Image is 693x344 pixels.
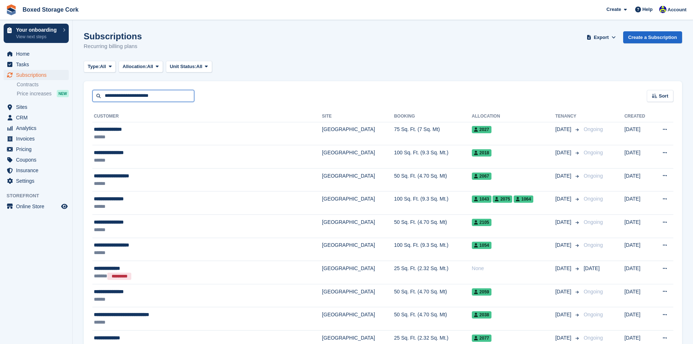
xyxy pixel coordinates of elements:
td: 50 Sq. Ft. (4.70 Sq. Mt) [394,168,472,191]
td: [GEOGRAPHIC_DATA] [322,238,394,261]
th: Allocation [472,111,555,122]
td: [GEOGRAPHIC_DATA] [322,122,394,145]
span: Ongoing [584,150,603,155]
span: Home [16,49,60,59]
td: 50 Sq. Ft. (4.70 Sq. Mt) [394,307,472,331]
td: [DATE] [624,261,653,284]
span: Insurance [16,165,60,175]
td: [GEOGRAPHIC_DATA] [322,191,394,215]
span: 2059 [472,288,491,296]
span: Ongoing [584,219,603,225]
td: [GEOGRAPHIC_DATA] [322,168,394,191]
p: Recurring billing plans [84,42,142,51]
span: Unit Status: [170,63,196,70]
td: [DATE] [624,307,653,331]
a: Price increases NEW [17,90,69,98]
a: menu [4,112,69,123]
td: [GEOGRAPHIC_DATA] [322,261,394,284]
td: 50 Sq. Ft. (4.70 Sq. Mt) [394,284,472,307]
span: [DATE] [555,126,573,133]
p: View next steps [16,33,59,40]
span: Subscriptions [16,70,60,80]
a: Boxed Storage Cork [20,4,81,16]
button: Type: All [84,61,116,73]
span: Coupons [16,155,60,165]
span: Pricing [16,144,60,154]
a: menu [4,144,69,154]
img: Vincent [659,6,666,13]
span: 2077 [472,335,491,342]
span: 2018 [472,149,491,157]
span: All [196,63,203,70]
td: [GEOGRAPHIC_DATA] [322,284,394,307]
a: menu [4,155,69,165]
td: 50 Sq. Ft. (4.70 Sq. Mt) [394,215,472,238]
a: menu [4,49,69,59]
a: menu [4,123,69,133]
a: menu [4,102,69,112]
td: 100 Sq. Ft. (9.3 Sq. Mt.) [394,191,472,215]
span: [DATE] [555,172,573,180]
span: Type: [88,63,100,70]
td: [DATE] [624,191,653,215]
span: 2105 [472,219,491,226]
span: [DATE] [555,241,573,249]
th: Booking [394,111,472,122]
span: Ongoing [584,335,603,341]
th: Created [624,111,653,122]
span: Ongoing [584,173,603,179]
span: Price increases [17,90,52,97]
td: [GEOGRAPHIC_DATA] [322,307,394,331]
td: [DATE] [624,122,653,145]
span: Sites [16,102,60,112]
span: Ongoing [584,242,603,248]
span: Export [594,34,609,41]
button: Export [585,31,617,43]
span: Create [606,6,621,13]
span: Account [668,6,686,13]
a: menu [4,70,69,80]
a: menu [4,59,69,70]
span: [DATE] [555,265,573,272]
span: Ongoing [584,289,603,294]
span: Allocation: [123,63,147,70]
span: All [100,63,106,70]
span: [DATE] [555,195,573,203]
span: Ongoing [584,126,603,132]
span: [DATE] [555,288,573,296]
button: Unit Status: All [166,61,212,73]
td: 100 Sq. Ft. (9.3 Sq. Mt.) [394,145,472,169]
a: Contracts [17,81,69,88]
span: Online Store [16,201,60,211]
th: Tenancy [555,111,581,122]
td: [GEOGRAPHIC_DATA] [322,145,394,169]
span: 1043 [472,195,491,203]
a: menu [4,201,69,211]
span: Tasks [16,59,60,70]
td: [DATE] [624,238,653,261]
a: Create a Subscription [623,31,682,43]
span: Ongoing [584,312,603,317]
a: menu [4,176,69,186]
span: [DATE] [555,149,573,157]
th: Site [322,111,394,122]
div: NEW [57,90,69,97]
div: None [472,265,555,272]
td: [DATE] [624,215,653,238]
a: menu [4,134,69,144]
span: Settings [16,176,60,186]
span: 2038 [472,311,491,319]
span: 1054 [472,242,491,249]
button: Allocation: All [119,61,163,73]
td: [DATE] [624,284,653,307]
span: 2027 [472,126,491,133]
span: 2067 [472,173,491,180]
span: Sort [659,92,668,100]
td: [DATE] [624,168,653,191]
span: [DATE] [555,311,573,319]
td: 25 Sq. Ft. (2.32 Sq. Mt.) [394,261,472,284]
span: [DATE] [555,218,573,226]
th: Customer [92,111,322,122]
span: Help [642,6,653,13]
span: All [147,63,153,70]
